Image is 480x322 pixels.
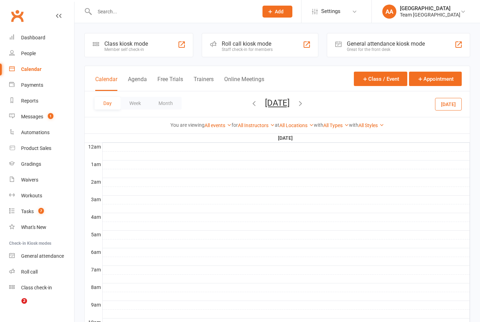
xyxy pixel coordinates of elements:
[232,122,238,128] strong: for
[85,195,102,204] th: 3am
[238,123,275,128] a: All Instructors
[9,93,74,109] a: Reports
[85,230,102,239] th: 5am
[85,160,102,169] th: 1am
[222,40,273,47] div: Roll call kiosk mode
[95,97,121,110] button: Day
[21,298,27,304] span: 2
[85,283,102,292] th: 8am
[21,145,51,151] div: Product Sales
[9,204,74,219] a: Tasks 7
[347,40,425,47] div: General attendance kiosk mode
[21,285,52,290] div: Class check-in
[21,98,38,104] div: Reports
[85,301,102,309] th: 9am
[409,72,462,86] button: Appointment
[21,253,64,259] div: General attendance
[104,40,148,47] div: Class kiosk mode
[275,9,284,14] span: Add
[9,172,74,188] a: Waivers
[21,35,45,40] div: Dashboard
[121,97,150,110] button: Week
[358,123,384,128] a: All Styles
[9,46,74,61] a: People
[85,248,102,257] th: 6am
[92,7,253,17] input: Search...
[21,82,43,88] div: Payments
[9,30,74,46] a: Dashboard
[85,213,102,222] th: 4am
[102,134,470,143] th: [DATE]
[349,122,358,128] strong: with
[224,76,264,91] button: Online Meetings
[9,280,74,296] a: Class kiosk mode
[21,193,42,198] div: Workouts
[400,5,460,12] div: [GEOGRAPHIC_DATA]
[222,47,273,52] div: Staff check-in for members
[279,123,314,128] a: All Locations
[347,47,425,52] div: Great for the front desk
[9,219,74,235] a: What's New
[128,76,147,91] button: Agenda
[85,265,102,274] th: 7am
[157,76,183,91] button: Free Trials
[205,123,232,128] a: All events
[354,72,407,86] button: Class / Event
[8,7,26,25] a: Clubworx
[170,122,205,128] strong: You are viewing
[194,76,214,91] button: Trainers
[150,97,182,110] button: Month
[21,224,46,230] div: What's New
[9,125,74,140] a: Automations
[21,161,41,167] div: Gradings
[382,5,396,19] div: AA
[9,248,74,264] a: General attendance kiosk mode
[7,298,24,315] iframe: Intercom live chat
[21,66,41,72] div: Calendar
[21,114,43,119] div: Messages
[435,98,462,110] button: [DATE]
[104,47,148,52] div: Member self check-in
[314,122,323,128] strong: with
[21,130,50,135] div: Automations
[85,143,102,151] th: 12am
[9,61,74,77] a: Calendar
[85,178,102,186] th: 2am
[321,4,340,19] span: Settings
[95,76,117,91] button: Calendar
[21,269,38,275] div: Roll call
[38,208,44,214] span: 7
[21,51,36,56] div: People
[400,12,460,18] div: Team [GEOGRAPHIC_DATA]
[21,177,38,183] div: Waivers
[9,156,74,172] a: Gradings
[9,188,74,204] a: Workouts
[265,98,290,108] button: [DATE]
[48,113,53,119] span: 1
[9,140,74,156] a: Product Sales
[9,77,74,93] a: Payments
[323,123,349,128] a: All Types
[262,6,292,18] button: Add
[275,122,279,128] strong: at
[21,209,34,214] div: Tasks
[9,109,74,125] a: Messages 1
[9,264,74,280] a: Roll call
